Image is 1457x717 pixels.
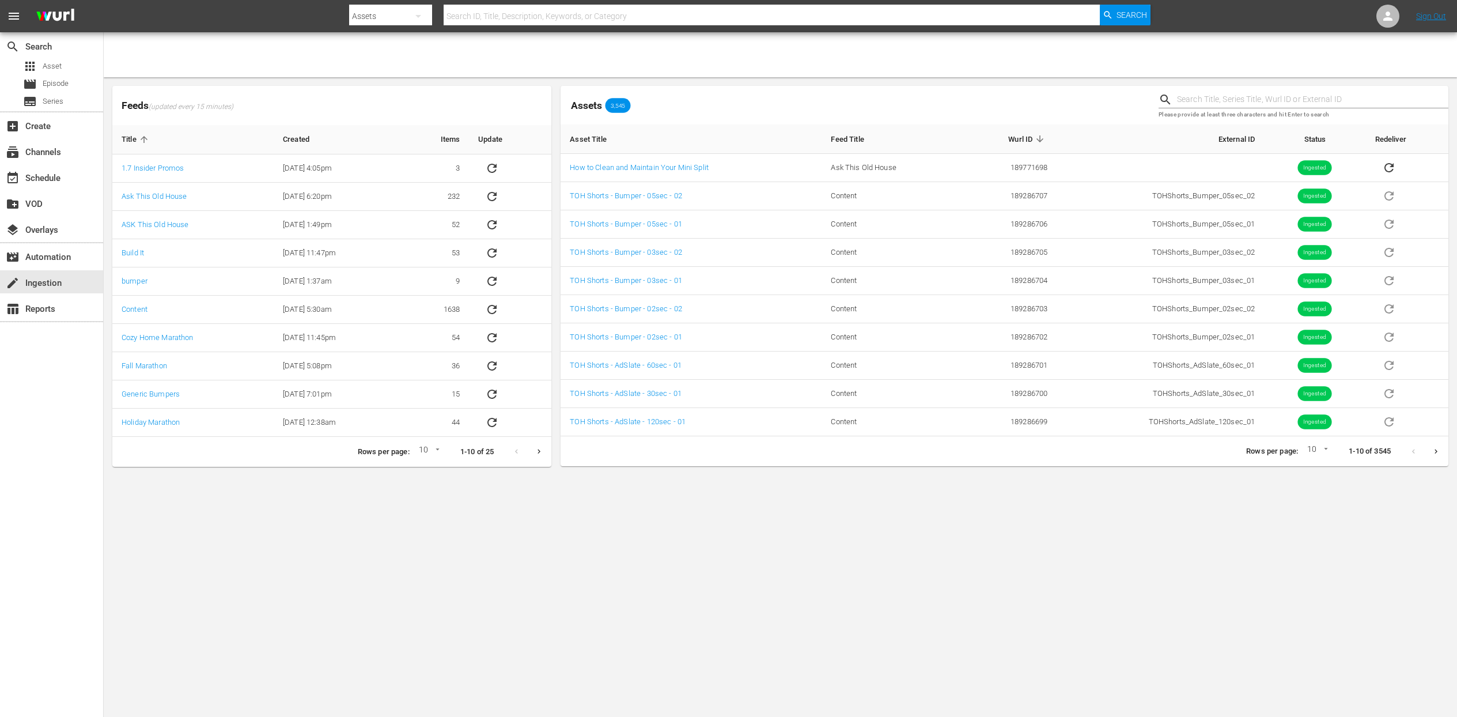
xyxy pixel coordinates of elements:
td: 189286701 [961,352,1057,380]
span: Asset is in future lineups. Remove all episodes that contain this asset before redelivering [1375,304,1403,312]
td: 52 [402,211,470,239]
span: Episode [43,78,69,89]
td: 1638 [402,296,470,324]
span: Asset is in future lineups. Remove all episodes that contain this asset before redelivering [1375,417,1403,425]
span: Ingested [1298,220,1332,229]
td: 189286705 [961,239,1057,267]
p: Rows per page: [358,447,410,458]
span: Series [43,96,63,107]
a: Sign Out [1416,12,1446,21]
td: [DATE] 4:05pm [274,154,402,183]
a: TOH Shorts - AdSlate - 30sec - 01 [570,389,682,398]
td: 189286700 [961,380,1057,408]
span: Ingested [1298,390,1332,398]
td: 189286699 [961,408,1057,436]
td: [DATE] 5:30am [274,296,402,324]
span: Wurl ID [1008,134,1047,144]
a: Ask This Old House [122,192,187,201]
span: Ingested [1298,333,1332,342]
td: Content [822,380,961,408]
p: 1-10 of 3545 [1349,446,1391,457]
td: 189286707 [961,182,1057,210]
span: Reports [6,302,20,316]
td: TOHShorts_Bumper_05sec_01 [1057,210,1264,239]
th: Update [469,125,551,154]
td: 232 [402,183,470,211]
td: Ask This Old House [822,154,961,182]
span: Ingested [1298,248,1332,257]
td: [DATE] 1:37am [274,267,402,296]
span: Ingested [1298,164,1332,172]
td: [DATE] 11:45pm [274,324,402,352]
a: Build It [122,248,144,257]
span: Asset is in future lineups. Remove all episodes that contain this asset before redelivering [1375,332,1403,341]
div: 10 [1303,443,1330,460]
td: [DATE] 1:49pm [274,211,402,239]
td: Content [822,352,961,380]
span: Ingested [1298,277,1332,285]
td: 189286704 [961,267,1057,295]
span: Series [23,95,37,108]
span: Asset is in future lineups. Remove all episodes that contain this asset before redelivering [1375,360,1403,369]
span: Ingested [1298,192,1332,201]
input: Search Title, Series Title, Wurl ID or External ID [1177,91,1448,108]
span: Ingestion [6,276,20,290]
td: Content [822,295,961,323]
a: TOH Shorts - Bumper - 03sec - 01 [570,276,682,285]
span: VOD [6,197,20,211]
span: Ingested [1298,305,1332,314]
th: Redeliver [1366,124,1448,154]
span: (updated every 15 minutes) [149,103,233,112]
td: [DATE] 6:20pm [274,183,402,211]
span: Search [6,40,20,54]
td: Content [822,408,961,436]
a: Content [122,305,147,314]
a: bumper [122,277,147,285]
a: ASK This Old House [122,220,189,229]
td: 9 [402,267,470,296]
td: 189286706 [961,210,1057,239]
td: TOHShorts_Bumper_02sec_02 [1057,295,1264,323]
a: TOH Shorts - Bumper - 03sec - 02 [570,248,682,256]
td: 3 [402,154,470,183]
span: Title [122,134,152,145]
td: 54 [402,324,470,352]
span: Asset is in future lineups. Remove all episodes that contain this asset before redelivering [1375,388,1403,397]
td: TOHShorts_Bumper_05sec_02 [1057,182,1264,210]
a: How to Clean and Maintain Your Mini Split [570,163,709,172]
span: Overlays [6,223,20,237]
button: Search [1100,5,1151,25]
span: Asset [43,61,62,72]
span: menu [7,9,21,23]
table: sticky table [561,124,1448,436]
span: 3,545 [605,102,630,109]
span: Feeds [112,96,551,115]
th: Status [1264,124,1365,154]
button: Next page [1425,440,1447,463]
table: sticky table [112,125,551,437]
a: TOH Shorts - Bumper - 05sec - 01 [570,220,682,228]
a: Cozy Home Marathon [122,333,194,342]
span: Ingested [1298,418,1332,427]
th: Items [402,125,470,154]
span: Asset [23,59,37,73]
td: 44 [402,409,470,437]
td: 53 [402,239,470,267]
td: TOHShorts_AdSlate_30sec_01 [1057,380,1264,408]
span: Search [1117,5,1147,25]
span: Asset is in future lineups. Remove all episodes that contain this asset before redelivering [1375,219,1403,228]
span: Asset is in future lineups. Remove all episodes that contain this asset before redelivering [1375,247,1403,256]
td: [DATE] 5:08pm [274,352,402,380]
span: Assets [571,100,602,111]
td: TOHShorts_Bumper_03sec_02 [1057,239,1264,267]
td: Content [822,210,961,239]
a: TOH Shorts - AdSlate - 60sec - 01 [570,361,682,369]
td: 15 [402,380,470,409]
a: Generic Bumpers [122,390,180,398]
th: External ID [1057,124,1264,154]
p: 1-10 of 25 [460,447,494,458]
button: Next page [528,440,550,463]
a: TOH Shorts - Bumper - 02sec - 02 [570,304,682,313]
span: Asset Title [570,134,622,144]
td: 189286702 [961,323,1057,352]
